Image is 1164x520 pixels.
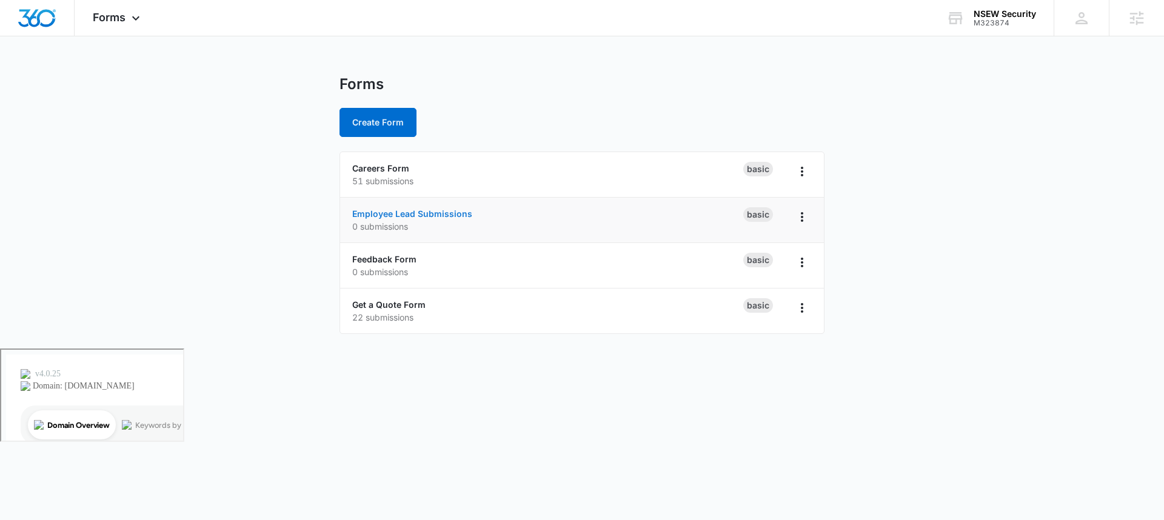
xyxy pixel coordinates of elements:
button: Overflow Menu [792,207,812,227]
div: Domain Overview [46,72,109,79]
button: Overflow Menu [792,253,812,272]
div: Basic [743,298,773,313]
a: Get a Quote Form [352,299,426,310]
div: Domain: [DOMAIN_NAME] [32,32,133,41]
a: Employee Lead Submissions [352,208,472,219]
div: Basic [743,253,773,267]
img: logo_orange.svg [19,19,29,29]
img: website_grey.svg [19,32,29,41]
img: tab_keywords_by_traffic_grey.svg [121,70,130,80]
button: Overflow Menu [792,162,812,181]
p: 22 submissions [352,311,743,324]
p: 0 submissions [352,265,743,278]
div: Basic [743,162,773,176]
span: Forms [93,11,125,24]
div: v 4.0.25 [34,19,59,29]
button: Overflow Menu [792,298,812,318]
p: 0 submissions [352,220,743,233]
a: Careers Form [352,163,409,173]
div: Basic [743,207,773,222]
img: tab_domain_overview_orange.svg [33,70,42,80]
a: Feedback Form [352,254,416,264]
button: Create Form [339,108,416,137]
div: Keywords by Traffic [134,72,204,79]
div: account name [974,9,1036,19]
p: 51 submissions [352,175,743,187]
div: account id [974,19,1036,27]
h1: Forms [339,75,384,93]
